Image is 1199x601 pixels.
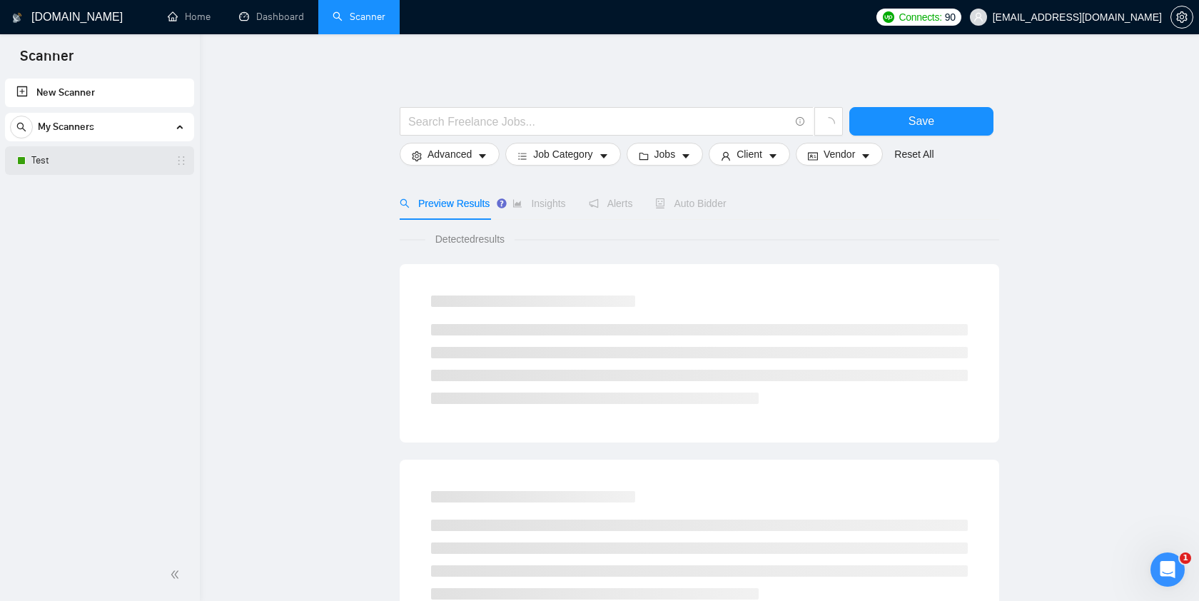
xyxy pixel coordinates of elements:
span: Insights [512,198,565,209]
span: robot [655,198,665,208]
span: info-circle [796,117,805,126]
img: upwork-logo.png [883,11,894,23]
span: Jobs [654,146,676,162]
span: double-left [170,567,184,582]
span: caret-down [681,151,691,161]
span: caret-down [861,151,871,161]
span: caret-down [477,151,487,161]
button: settingAdvancedcaret-down [400,143,500,166]
span: Vendor [824,146,855,162]
span: 90 [945,9,956,25]
span: Alerts [589,198,633,209]
a: Test [31,146,167,175]
div: Tooltip anchor [495,197,508,210]
span: Save [909,112,934,130]
img: logo [12,6,22,29]
button: folderJobscaret-down [627,143,704,166]
span: user [973,12,983,22]
span: holder [176,155,187,166]
input: Search Freelance Jobs... [408,113,789,131]
span: caret-down [768,151,778,161]
span: Scanner [9,46,85,76]
button: search [10,116,33,138]
li: My Scanners [5,113,194,175]
span: idcard [808,151,818,161]
span: setting [412,151,422,161]
a: dashboardDashboard [239,11,304,23]
span: search [11,122,32,132]
span: area-chart [512,198,522,208]
span: Detected results [425,231,515,247]
span: folder [639,151,649,161]
a: searchScanner [333,11,385,23]
span: Preview Results [400,198,490,209]
a: homeHome [168,11,211,23]
button: setting [1170,6,1193,29]
span: bars [517,151,527,161]
span: notification [589,198,599,208]
a: Reset All [894,146,934,162]
span: search [400,198,410,208]
button: userClientcaret-down [709,143,790,166]
span: 1 [1180,552,1191,564]
button: idcardVendorcaret-down [796,143,883,166]
span: My Scanners [38,113,94,141]
span: loading [822,117,835,130]
a: setting [1170,11,1193,23]
span: caret-down [599,151,609,161]
span: user [721,151,731,161]
span: Connects: [899,9,941,25]
span: Auto Bidder [655,198,726,209]
button: barsJob Categorycaret-down [505,143,620,166]
a: New Scanner [16,79,183,107]
span: Advanced [428,146,472,162]
button: Save [849,107,993,136]
span: Job Category [533,146,592,162]
iframe: Intercom live chat [1150,552,1185,587]
li: New Scanner [5,79,194,107]
span: Client [737,146,762,162]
